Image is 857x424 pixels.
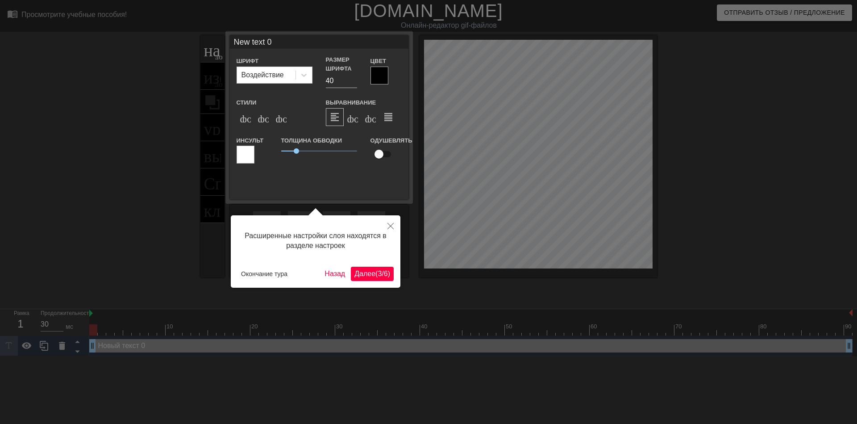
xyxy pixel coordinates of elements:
button: Далее [351,267,394,281]
ya-tr-span: / [382,270,383,277]
ya-tr-span: ) [388,270,390,277]
ya-tr-span: ( [375,270,378,277]
button: Закрыть [381,215,400,236]
ya-tr-span: Далее [354,270,375,277]
ya-tr-span: 6 [384,270,388,277]
ya-tr-span: Расширенные настройки слоя находятся в разделе настроек [245,232,387,249]
button: Назад [321,267,349,281]
ya-tr-span: 3 [378,270,382,277]
button: Окончание тура [237,267,291,281]
ya-tr-span: Назад [324,270,345,277]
